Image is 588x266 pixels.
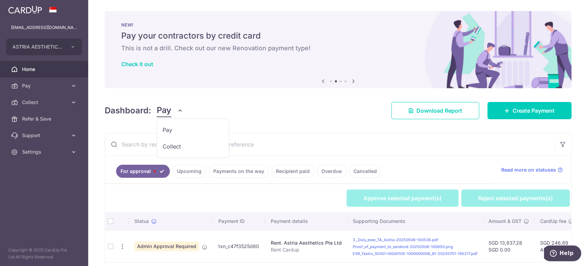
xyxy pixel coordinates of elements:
[501,166,563,173] a: Read more on statuses
[105,104,151,117] h4: Dashboard:
[513,106,555,115] span: Create Payment
[157,122,229,138] a: Pay
[12,43,63,50] span: ASTRIA AESTHETICS PTE. LTD.
[121,30,555,41] h5: Pay your contractors by credit card
[483,230,535,262] td: SGD 13,937.28 SGD 0.00
[347,212,483,230] th: Supporting Documents
[105,133,555,155] input: Search by recipient name, payment id or reference
[121,61,153,68] a: Check it out
[544,245,581,263] iframe: Opens a widget where you can find more information
[416,106,462,115] span: Download Report
[134,218,149,225] span: Status
[157,104,171,117] span: Pay
[8,6,42,14] img: CardUp
[163,126,223,134] span: Pay
[353,237,438,242] a: 3._Duly_exec_TA_Astria-20250506-100536.pdf
[121,22,555,28] p: NEW!
[353,251,477,256] a: ESR_TaxInv_30301-t0000105-1000000006_81-20250701-185217.pdf
[22,82,68,89] span: Pay
[157,119,229,158] ul: Pay
[121,44,555,52] h6: This is not a drill. Check out our new Renovation payment type!
[22,99,68,106] span: Collect
[116,165,170,178] a: For approval
[501,166,556,173] span: Read more on statuses
[353,244,453,249] a: Proof_of_payment_to_landlord-20250506-100650.png
[22,132,68,139] span: Support
[391,102,479,119] a: Download Report
[157,104,183,117] button: Pay
[22,149,68,155] span: Settings
[271,239,342,246] div: Rent. Astria Aesthetics Pte Ltd
[22,66,68,73] span: Home
[11,24,77,31] p: [EMAIL_ADDRESS][DOMAIN_NAME]
[317,165,346,178] a: Overdue
[271,165,314,178] a: Recipient paid
[105,11,571,88] img: Renovation banner
[6,39,82,55] button: ASTRIA AESTHETICS PTE. LTD.
[209,165,269,178] a: Payments on the way
[213,230,265,262] td: txn_c47f3525d80
[22,115,68,122] span: Refer & Save
[265,212,347,230] th: Payment details
[349,165,381,178] a: Cancelled
[157,138,229,155] a: Collect
[487,102,571,119] a: Create Payment
[173,165,206,178] a: Upcoming
[271,246,342,253] p: Rent Cardup
[488,218,522,225] span: Amount & GST
[213,212,265,230] th: Payment ID
[535,230,579,262] td: SGD 246.69 AMA177
[134,242,199,251] span: Admin Approval Required
[540,218,566,225] span: CardUp fee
